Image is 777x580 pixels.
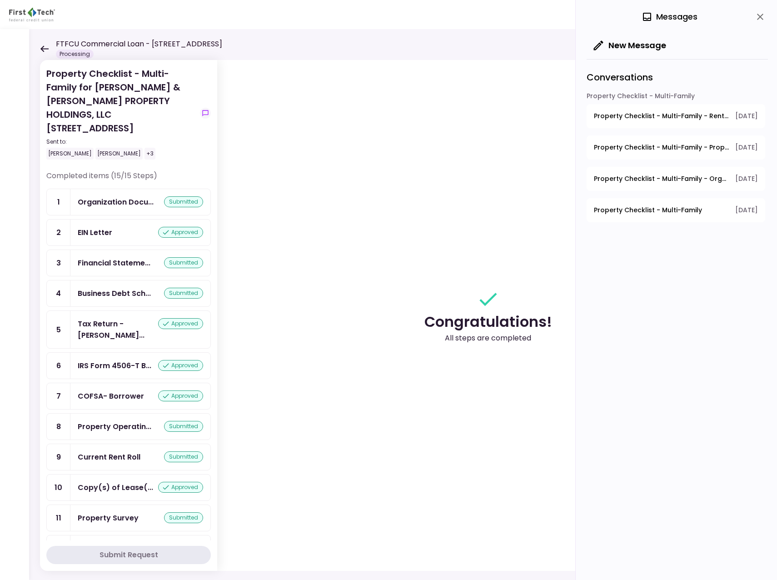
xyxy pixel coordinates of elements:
[47,505,70,531] div: 11
[46,170,211,189] div: Completed items (15/15 Steps)
[594,111,729,121] span: Property Checklist - Multi-Family - Rent Roll and Past Due Affidavit
[158,227,203,238] div: approved
[47,280,70,306] div: 4
[164,421,203,432] div: submitted
[47,383,70,409] div: 7
[587,34,673,57] button: New Message
[46,250,211,276] a: 3Financial Statement - Borrowersubmitted
[200,108,211,119] button: show-messages
[78,451,140,463] div: Current Rent Roll
[752,9,768,25] button: close
[46,546,211,564] button: Submit Request
[587,167,765,191] button: open-conversation
[46,383,211,410] a: 7COFSA- Borrowerapproved
[46,219,211,246] a: 2EIN Letterapproved
[735,205,758,215] span: [DATE]
[424,311,552,333] div: Congratulations!
[594,205,702,215] span: Property Checklist - Multi-Family
[78,421,151,432] div: Property Operating Statements
[46,535,211,562] a: 12Prior Environmental Phase I and/or Phase IIwaived
[78,288,151,299] div: Business Debt Schedule
[56,50,94,59] div: Processing
[47,414,70,440] div: 8
[445,333,531,344] div: All steps are completed
[164,288,203,299] div: submitted
[47,250,70,276] div: 3
[9,8,55,21] img: Partner icon
[47,444,70,470] div: 9
[735,143,758,152] span: [DATE]
[594,174,729,184] span: Property Checklist - Multi-Family - Organization Documents for Borrowing Entity
[56,39,222,50] h1: FTFCU Commercial Loan - [STREET_ADDRESS]
[735,111,758,121] span: [DATE]
[78,257,150,269] div: Financial Statement - Borrower
[144,148,155,160] div: +3
[47,475,70,500] div: 10
[46,67,196,160] div: Property Checklist - Multi-Family for [PERSON_NAME] & [PERSON_NAME] PROPERTY HOLDINGS, LLC [STREE...
[46,148,94,160] div: [PERSON_NAME]
[46,138,196,146] div: Sent to:
[158,390,203,401] div: approved
[158,482,203,493] div: approved
[46,444,211,470] a: 9Current Rent Rollsubmitted
[78,360,151,371] div: IRS Form 4506-T Borrower
[46,310,211,349] a: 5Tax Return - Borrowerapproved
[158,360,203,371] div: approved
[164,451,203,462] div: submitted
[46,189,211,215] a: 1Organization Documents for Borrowing Entitysubmitted
[47,220,70,245] div: 2
[78,512,139,524] div: Property Survey
[78,390,144,402] div: COFSA- Borrower
[78,227,112,238] div: EIN Letter
[587,59,768,91] div: Conversations
[46,280,211,307] a: 4Business Debt Schedulesubmitted
[78,318,158,341] div: Tax Return - Borrower
[164,257,203,268] div: submitted
[164,196,203,207] div: submitted
[46,505,211,531] a: 11Property Surveysubmitted
[158,318,203,329] div: approved
[587,198,765,222] button: open-conversation
[642,10,697,24] div: Messages
[594,143,729,152] span: Property Checklist - Multi-Family - Property Operating Statements
[587,104,765,128] button: open-conversation
[47,189,70,215] div: 1
[47,353,70,379] div: 6
[46,474,211,501] a: 10Copy(s) of Lease(s) and Amendment(s)approved
[46,352,211,379] a: 6IRS Form 4506-T Borrowerapproved
[46,413,211,440] a: 8Property Operating Statementssubmitted
[47,535,70,561] div: 12
[78,482,153,493] div: Copy(s) of Lease(s) and Amendment(s)
[587,135,765,160] button: open-conversation
[587,91,765,104] div: Property Checklist - Multi-Family
[78,196,154,208] div: Organization Documents for Borrowing Entity
[735,174,758,184] span: [DATE]
[95,148,143,160] div: [PERSON_NAME]
[47,311,70,348] div: 5
[100,550,158,560] div: Submit Request
[164,512,203,523] div: submitted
